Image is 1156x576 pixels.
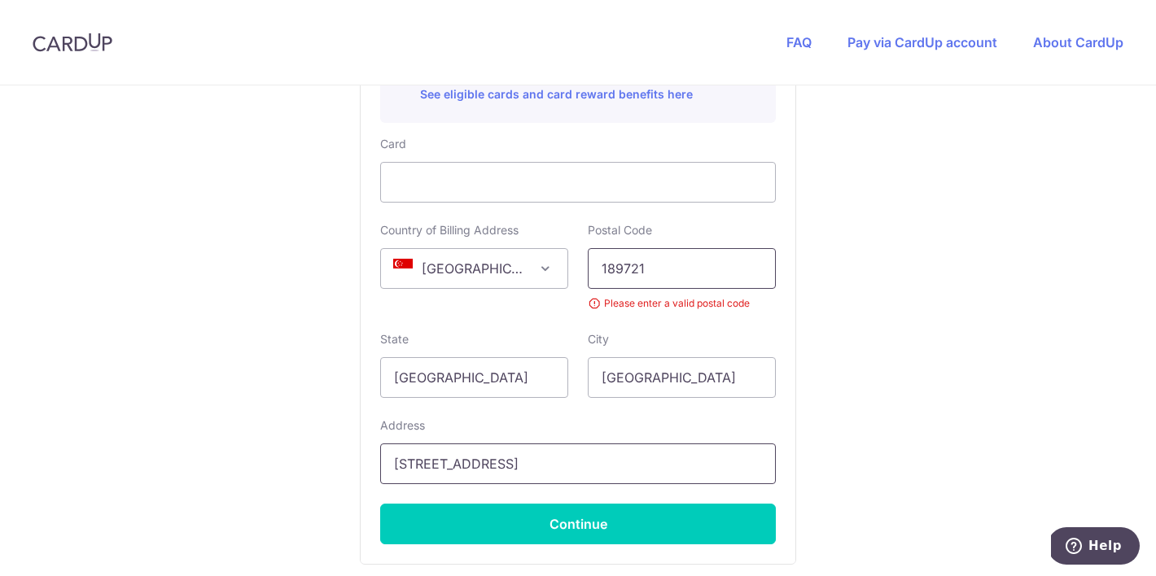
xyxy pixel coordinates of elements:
[786,34,812,50] a: FAQ
[381,249,567,288] span: Singapore
[394,172,762,192] iframe: Secure card payment input frame
[380,136,406,152] label: Card
[588,222,652,238] label: Postal Code
[380,222,519,238] label: Country of Billing Address
[588,331,609,347] label: City
[1051,527,1140,568] iframe: Opens a widget where you can find more information
[588,295,776,312] small: Please enter a valid postal code
[33,33,112,52] img: CardUp
[1033,34,1123,50] a: About CardUp
[847,34,997,50] a: Pay via CardUp account
[380,331,409,347] label: State
[380,417,425,434] label: Address
[420,87,693,101] a: See eligible cards and card reward benefits here
[380,504,776,544] button: Continue
[380,248,568,289] span: Singapore
[588,248,776,289] input: Example 123456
